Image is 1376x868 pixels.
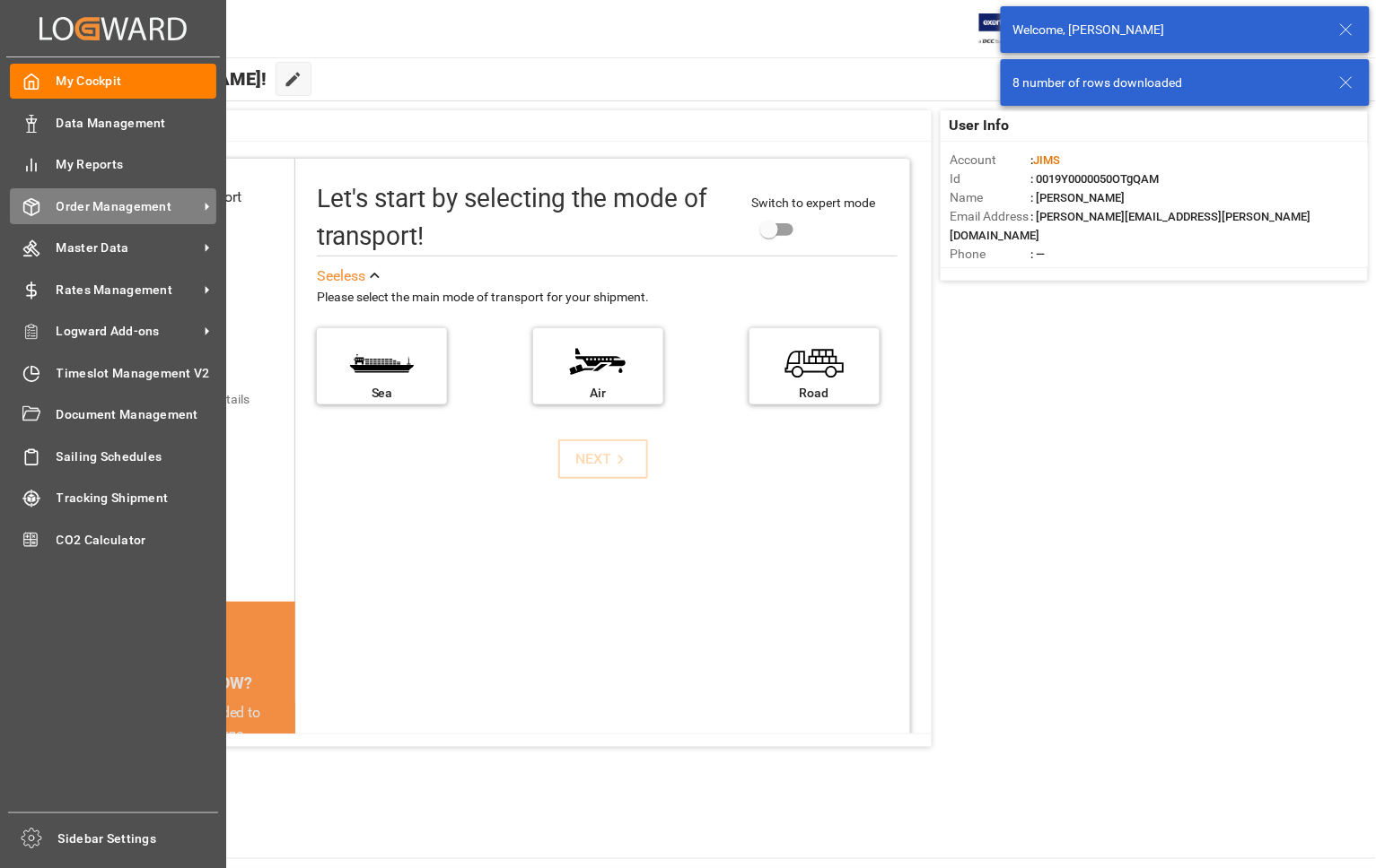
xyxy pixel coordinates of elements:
div: Please select the main mode of transport for your shipment. [317,287,898,308]
span: Id [950,169,1030,188]
span: : 0019Y0000050OTgQAM [1030,172,1159,186]
span: JIMS [1033,153,1060,167]
span: My Reports [57,155,217,174]
span: Account Type [950,264,1030,282]
a: Data Management [10,105,216,140]
span: Sidebar Settings [58,829,219,848]
span: User Info [950,115,1010,136]
span: Email Address [950,207,1030,226]
div: Sea [326,384,438,403]
span: Logward Add-ons [57,322,198,341]
span: Timeslot Management V2 [57,364,217,383]
a: Sailing Schedules [10,438,216,473]
span: My Cockpit [57,72,217,91]
span: Master Data [57,239,198,257]
span: Tracking Shipment [57,489,217,508]
span: : Shipper [1030,266,1075,280]
a: CO2 Calculator [10,522,216,557]
span: Sailing Schedules [57,447,217,466]
span: Account [950,151,1030,169]
span: Order Management [57,197,198,216]
div: 8 number of rows downloaded [1013,74,1322,92]
div: Welcome, [PERSON_NAME] [1013,21,1322,39]
div: Road [758,384,871,403]
span: : — [1030,247,1045,261]
span: Hello [PERSON_NAME]! [74,62,267,96]
a: My Reports [10,147,216,182]
img: Exertis%20JAM%20-%20Email%20Logo.jpg_1722504956.jpg [979,13,1041,45]
span: Name [950,188,1030,207]
span: : [PERSON_NAME] [1030,191,1125,204]
a: My Cockpit [10,64,216,99]
button: NEXT [558,439,648,479]
span: CO2 Calculator [57,531,217,550]
span: : [1030,153,1060,167]
div: Let's start by selecting the mode of transport! [317,180,733,256]
span: Document Management [57,405,217,424]
div: NEXT [575,448,630,470]
a: Timeslot Management V2 [10,355,216,390]
span: Rates Management [57,281,198,299]
div: Air [542,384,654,403]
a: Document Management [10,397,216,432]
div: See less [317,265,365,287]
span: Data Management [57,114,217,133]
span: Phone [950,245,1030,264]
span: Switch to expert mode [752,195,876,210]
a: Tracking Shipment [10,481,216,516]
span: : [PERSON_NAME][EMAIL_ADDRESS][PERSON_NAME][DOMAIN_NAME] [950,210,1310,242]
